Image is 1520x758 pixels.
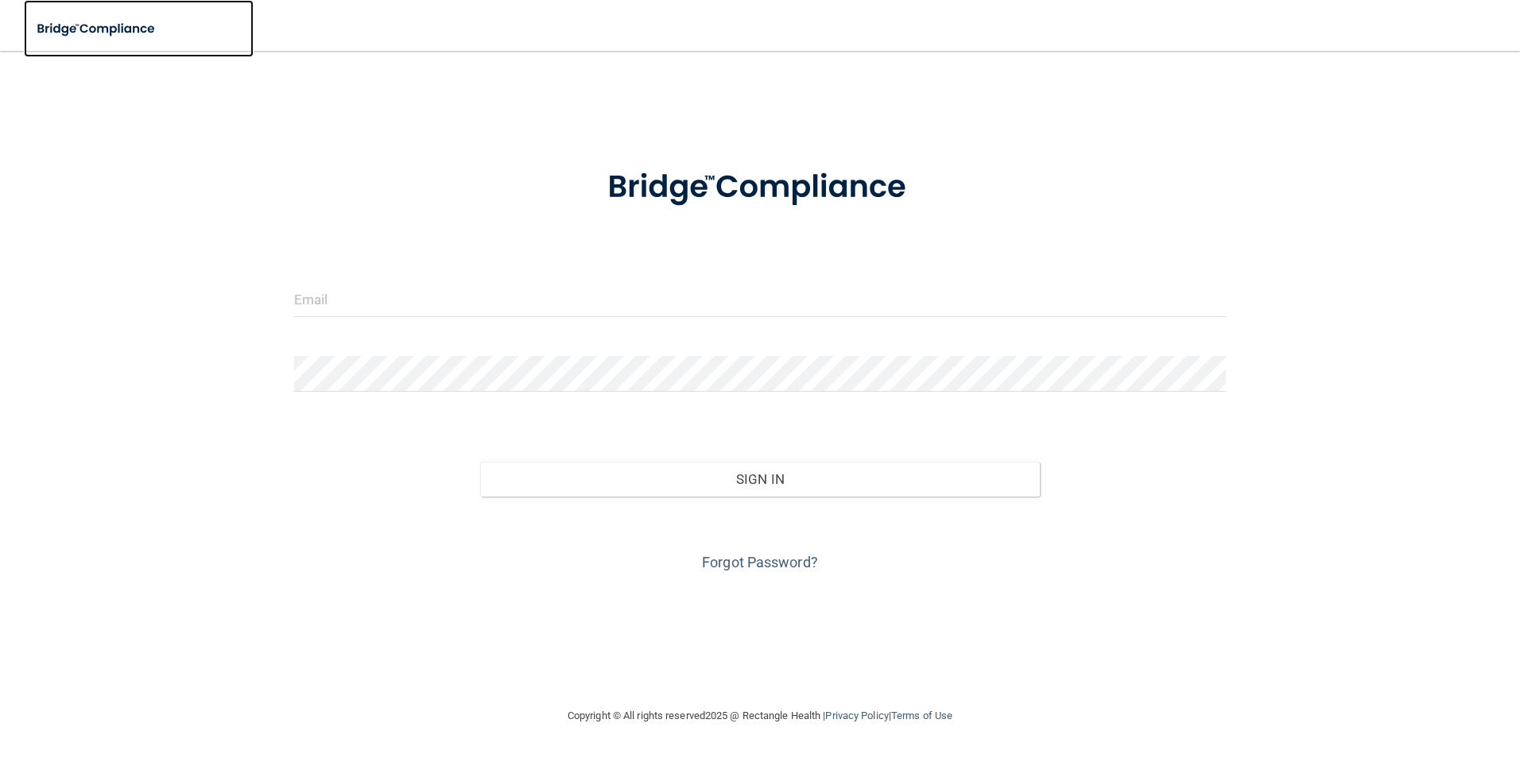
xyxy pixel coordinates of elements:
[891,710,952,721] a: Terms of Use
[470,690,1050,741] div: Copyright © All rights reserved 2025 @ Rectangle Health | |
[575,146,945,229] img: bridge_compliance_login_screen.278c3ca4.svg
[480,462,1040,497] button: Sign In
[825,710,888,721] a: Privacy Policy
[24,13,170,45] img: bridge_compliance_login_screen.278c3ca4.svg
[294,281,1227,317] input: Email
[702,554,818,570] a: Forgot Password?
